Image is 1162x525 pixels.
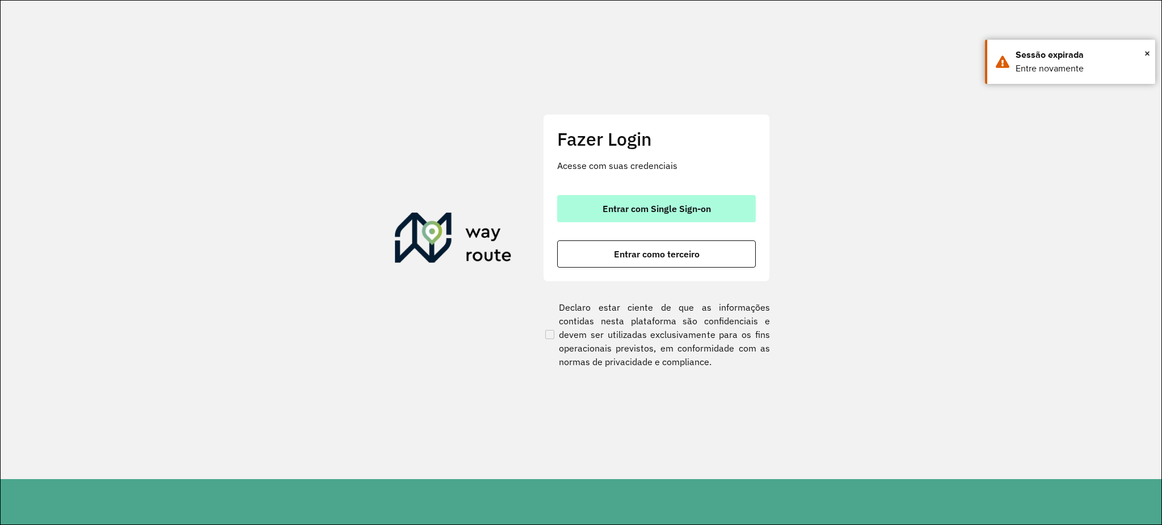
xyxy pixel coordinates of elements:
img: Roteirizador AmbevTech [395,213,512,267]
span: Entrar com Single Sign-on [603,204,711,213]
span: Entrar como terceiro [614,249,700,259]
span: × [1144,45,1150,62]
div: Entre novamente [1016,62,1147,75]
p: Acesse com suas credenciais [557,159,756,172]
button: Close [1144,45,1150,62]
label: Declaro estar ciente de que as informações contidas nesta plataforma são confidenciais e devem se... [543,300,770,369]
button: button [557,240,756,268]
h2: Fazer Login [557,128,756,150]
div: Sessão expirada [1016,48,1147,62]
button: button [557,195,756,222]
